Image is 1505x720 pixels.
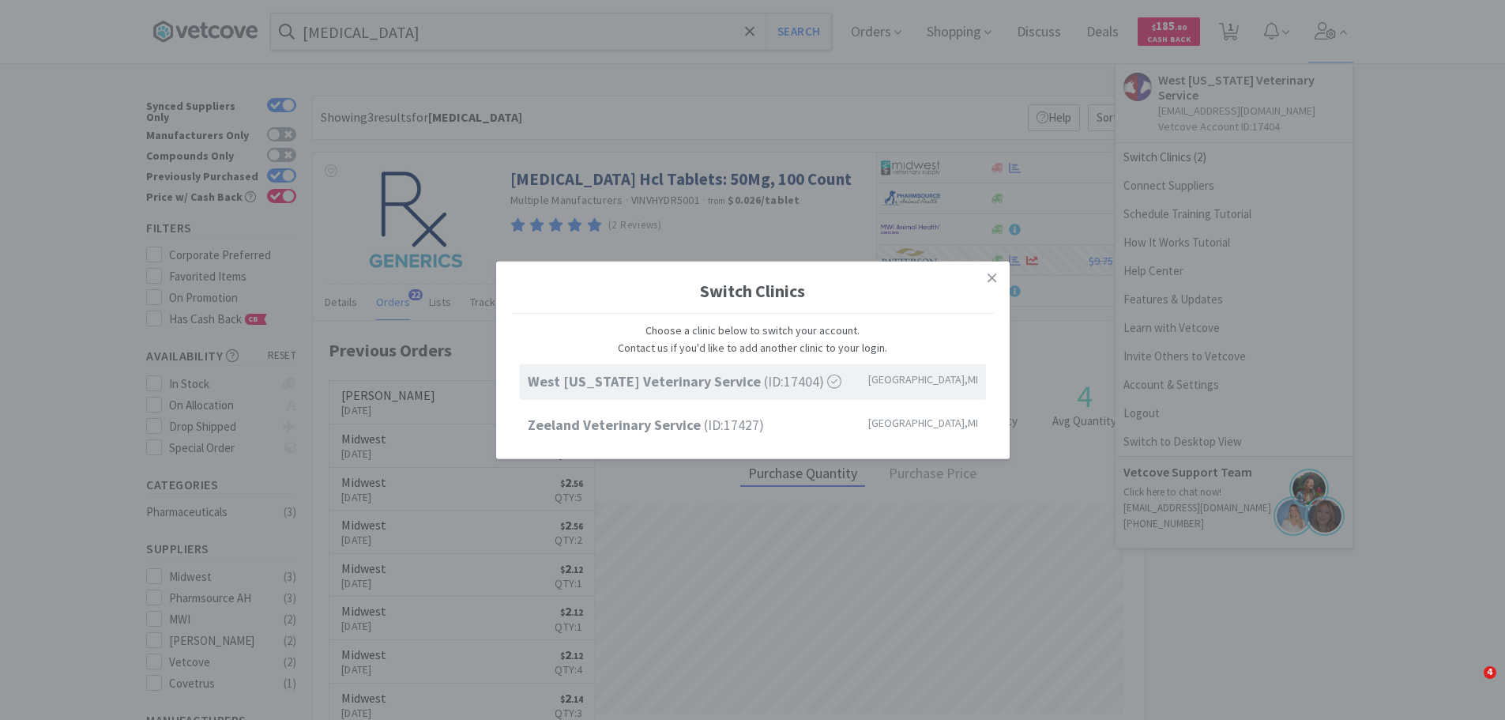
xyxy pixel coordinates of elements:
span: 4 [1484,666,1496,679]
p: Choose a clinic below to switch your account. Contact us if you'd like to add another clinic to y... [520,321,986,356]
strong: Zeeland Veterinary Service [528,416,704,434]
span: (ID: 17427 ) [528,414,764,437]
span: [GEOGRAPHIC_DATA] , MI [868,414,978,432]
span: (ID: 17404 ) [528,371,841,394]
h1: Switch Clinics [512,269,994,313]
iframe: Intercom live chat [1451,666,1489,704]
span: [GEOGRAPHIC_DATA] , MI [868,371,978,388]
strong: West [US_STATE] Veterinary Service [528,372,764,390]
